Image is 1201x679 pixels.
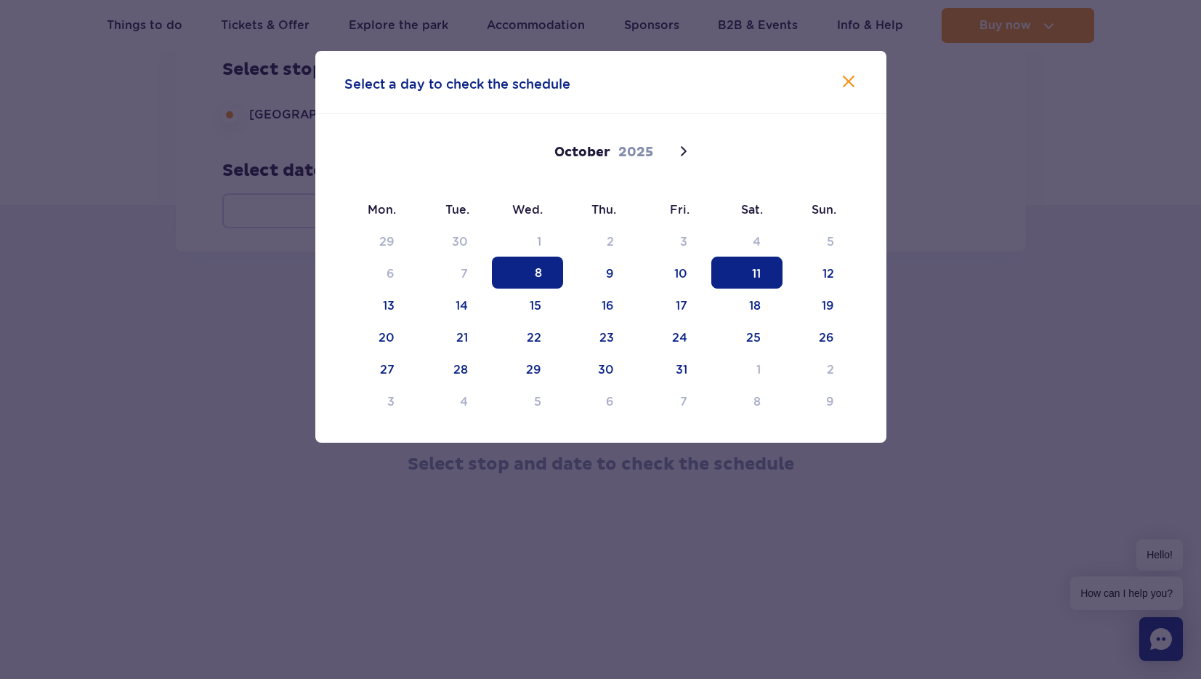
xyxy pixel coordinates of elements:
[564,202,637,218] span: Thu.
[345,353,416,385] span: October 27, 2025
[637,202,711,218] span: Fri.
[785,385,856,417] span: November 9, 2025
[417,202,490,218] span: Tue.
[638,321,709,353] span: October 24, 2025
[565,385,636,417] span: November 6, 2025
[565,289,636,321] span: October 16, 2025
[492,257,563,289] span: October 8, 2025
[785,289,856,321] span: October 19, 2025
[711,321,783,353] span: October 25, 2025
[785,353,856,385] span: November 2, 2025
[418,225,490,257] span: September 30, 2025
[638,289,709,321] span: October 17, 2025
[638,225,709,257] span: October 3, 2025
[785,321,856,353] span: October 26, 2025
[345,385,416,417] span: November 3, 2025
[490,202,564,218] span: Wed.
[565,353,636,385] span: October 30, 2025
[565,321,636,353] span: October 23, 2025
[711,202,784,218] span: Sat.
[711,257,783,289] span: October 11, 2025
[418,385,490,417] span: November 4, 2025
[492,225,563,257] span: October 1, 2025
[638,353,709,385] span: October 31, 2025
[711,385,783,417] span: November 8, 2025
[345,321,416,353] span: October 20, 2025
[784,202,857,218] span: Sun.
[344,202,418,218] span: Mon.
[785,225,856,257] span: October 5, 2025
[638,385,709,417] span: November 7, 2025
[492,353,563,385] span: October 29, 2025
[418,257,490,289] span: October 7, 2025
[492,385,563,417] span: November 5, 2025
[345,257,416,289] span: October 6, 2025
[345,225,416,257] span: September 29, 2025
[711,225,783,257] span: October 4, 2025
[638,257,709,289] span: October 10, 2025
[418,321,490,353] span: October 21, 2025
[565,257,636,289] span: October 9, 2025
[554,144,610,161] span: October
[785,257,856,289] span: October 12, 2025
[711,289,783,321] span: October 18, 2025
[345,289,416,321] span: October 13, 2025
[711,353,783,385] span: November 1, 2025
[492,321,563,353] span: October 22, 2025
[492,289,563,321] span: October 15, 2025
[565,225,636,257] span: October 2, 2025
[418,289,490,321] span: October 14, 2025
[418,353,490,385] span: October 28, 2025
[344,74,570,94] span: Select a day to check the schedule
